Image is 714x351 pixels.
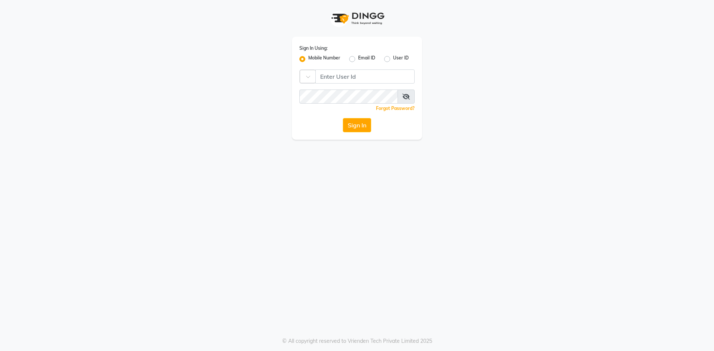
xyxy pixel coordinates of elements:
label: Mobile Number [308,55,340,64]
button: Sign In [343,118,371,132]
img: logo1.svg [327,7,387,29]
input: Username [315,69,415,84]
a: Forgot Password? [376,105,415,111]
label: Email ID [358,55,375,64]
label: Sign In Using: [299,45,328,52]
input: Username [299,90,398,104]
label: User ID [393,55,409,64]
